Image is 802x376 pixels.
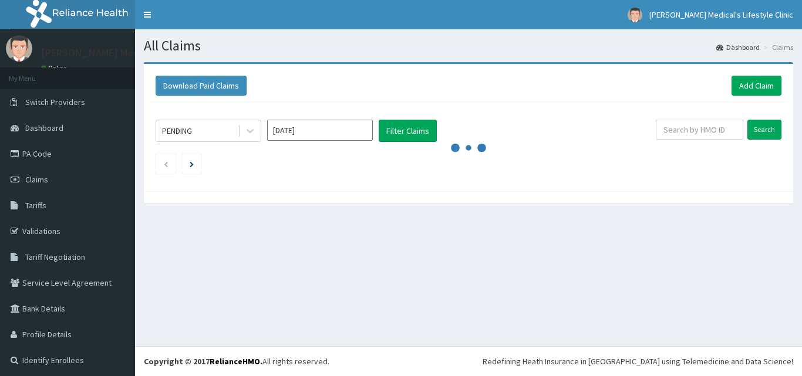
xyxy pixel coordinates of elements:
[162,125,192,137] div: PENDING
[451,130,486,165] svg: audio-loading
[25,123,63,133] span: Dashboard
[135,346,802,376] footer: All rights reserved.
[156,76,247,96] button: Download Paid Claims
[379,120,437,142] button: Filter Claims
[41,64,69,72] a: Online
[732,76,781,96] a: Add Claim
[41,48,233,58] p: [PERSON_NAME] Medical's Lifestyle Clinic
[649,9,793,20] span: [PERSON_NAME] Medical's Lifestyle Clinic
[25,97,85,107] span: Switch Providers
[25,174,48,185] span: Claims
[144,356,262,367] strong: Copyright © 2017 .
[190,158,194,169] a: Next page
[25,200,46,211] span: Tariffs
[144,38,793,53] h1: All Claims
[716,42,760,52] a: Dashboard
[267,120,373,141] input: Select Month and Year
[628,8,642,22] img: User Image
[163,158,169,169] a: Previous page
[25,252,85,262] span: Tariff Negotiation
[483,355,793,367] div: Redefining Heath Insurance in [GEOGRAPHIC_DATA] using Telemedicine and Data Science!
[747,120,781,140] input: Search
[210,356,260,367] a: RelianceHMO
[761,42,793,52] li: Claims
[6,35,32,62] img: User Image
[656,120,743,140] input: Search by HMO ID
